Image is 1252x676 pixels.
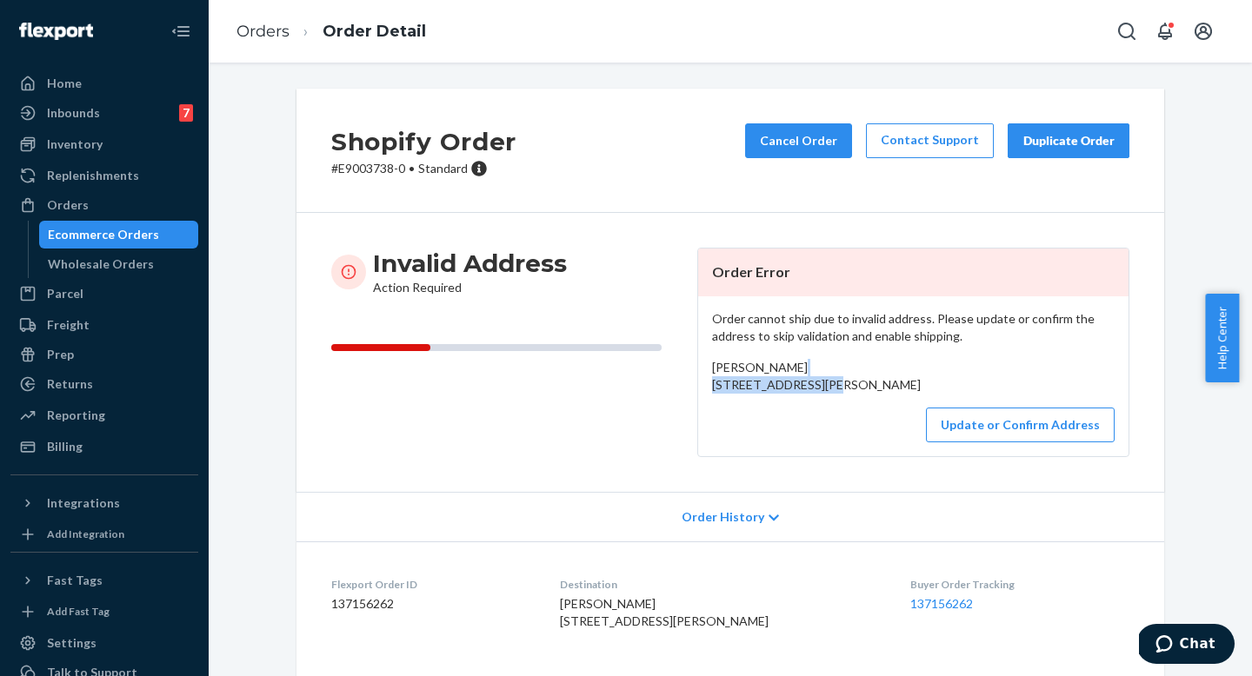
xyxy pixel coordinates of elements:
button: Cancel Order [745,123,852,158]
div: Freight [47,316,90,334]
div: Fast Tags [47,572,103,589]
a: Parcel [10,280,198,308]
a: Wholesale Orders [39,250,199,278]
a: Reporting [10,401,198,429]
div: Returns [47,375,93,393]
span: [PERSON_NAME] [STREET_ADDRESS][PERSON_NAME] [712,360,921,392]
dt: Destination [560,577,883,592]
h2: Shopify Order [331,123,516,160]
a: Returns [10,370,198,398]
span: • [409,161,415,176]
div: Parcel [47,285,83,302]
div: Orders [47,196,89,214]
button: Fast Tags [10,567,198,594]
div: Home [47,75,82,92]
a: Billing [10,433,198,461]
div: 7 [179,104,193,122]
a: Settings [10,629,198,657]
img: Flexport logo [19,23,93,40]
a: Add Fast Tag [10,601,198,622]
div: Action Required [373,248,567,296]
dt: Buyer Order Tracking [910,577,1129,592]
div: Billing [47,438,83,455]
span: Order History [682,508,764,526]
a: Home [10,70,198,97]
div: Wholesale Orders [48,255,154,273]
a: Orders [236,22,290,41]
a: 137156262 [910,596,973,611]
div: Inventory [47,136,103,153]
button: Open account menu [1186,14,1221,49]
button: Close Navigation [163,14,198,49]
a: Freight [10,311,198,339]
div: Settings [47,634,97,652]
a: Contact Support [866,123,994,158]
p: # E9003738-0 [331,160,516,177]
span: [PERSON_NAME] [STREET_ADDRESS][PERSON_NAME] [560,596,769,628]
h3: Invalid Address [373,248,567,279]
a: Replenishments [10,162,198,189]
button: Integrations [10,489,198,517]
div: Integrations [47,494,120,512]
div: Inbounds [47,104,100,122]
span: Standard [418,161,468,176]
ol: breadcrumbs [223,6,440,57]
dt: Flexport Order ID [331,577,532,592]
div: Add Integration [47,527,124,541]
button: Open Search Box [1109,14,1144,49]
a: Inventory [10,130,198,158]
button: Help Center [1205,294,1239,382]
button: Open notifications [1148,14,1182,49]
div: Reporting [47,407,105,424]
div: Prep [47,346,74,363]
p: Order cannot ship due to invalid address. Please update or confirm the address to skip validation... [712,310,1115,345]
div: Replenishments [47,167,139,184]
a: Orders [10,191,198,219]
iframe: Opens a widget where you can chat to one of our agents [1139,624,1235,667]
a: Ecommerce Orders [39,221,199,249]
div: Add Fast Tag [47,604,110,619]
a: Order Detail [323,22,426,41]
a: Prep [10,341,198,368]
header: Order Error [698,249,1129,296]
div: Duplicate Order [1022,132,1115,149]
dd: 137156262 [331,595,532,613]
a: Add Integration [10,524,198,545]
button: Duplicate Order [1008,123,1129,158]
button: Update or Confirm Address [926,408,1115,442]
a: Inbounds7 [10,99,198,127]
div: Ecommerce Orders [48,226,159,243]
